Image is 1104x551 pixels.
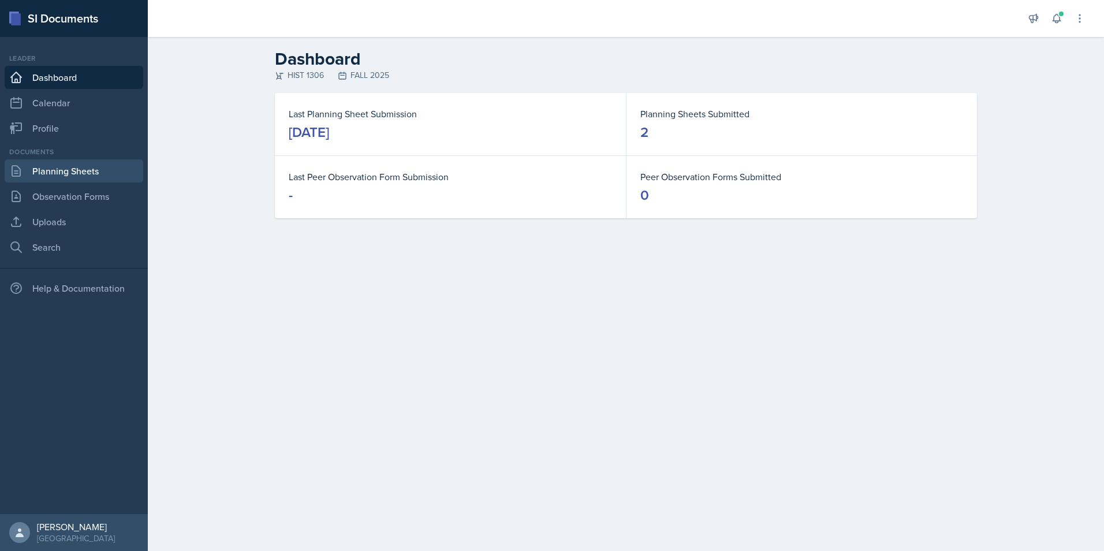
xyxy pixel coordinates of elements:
div: HIST 1306 FALL 2025 [275,69,977,81]
dt: Planning Sheets Submitted [640,107,963,121]
dt: Last Peer Observation Form Submission [289,170,612,184]
div: 0 [640,186,649,204]
a: Uploads [5,210,143,233]
a: Search [5,236,143,259]
a: Observation Forms [5,185,143,208]
a: Calendar [5,91,143,114]
dt: Last Planning Sheet Submission [289,107,612,121]
a: Dashboard [5,66,143,89]
h2: Dashboard [275,49,977,69]
div: [DATE] [289,123,329,142]
div: Help & Documentation [5,277,143,300]
div: 2 [640,123,648,142]
div: Leader [5,53,143,64]
a: Planning Sheets [5,159,143,183]
div: Documents [5,147,143,157]
dt: Peer Observation Forms Submitted [640,170,963,184]
div: [PERSON_NAME] [37,521,115,533]
div: [GEOGRAPHIC_DATA] [37,533,115,544]
a: Profile [5,117,143,140]
div: - [289,186,293,204]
